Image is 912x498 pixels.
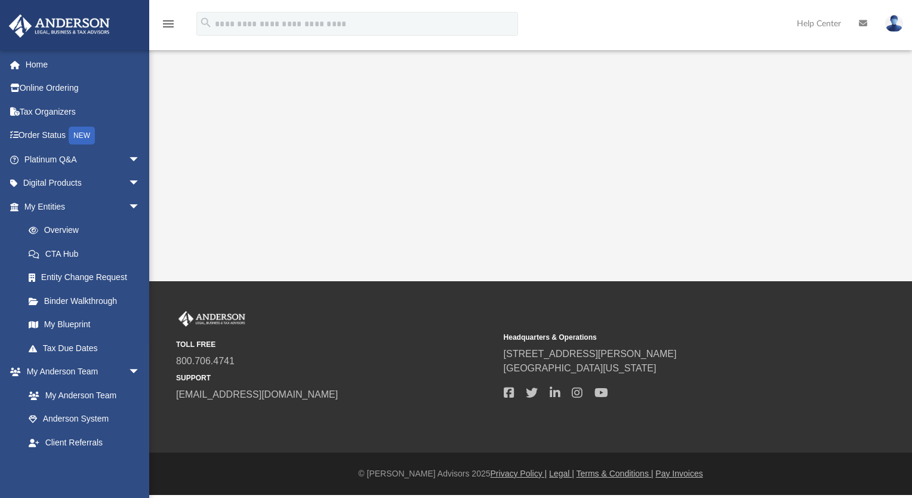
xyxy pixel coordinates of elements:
[128,360,152,385] span: arrow_drop_down
[176,311,248,327] img: Anderson Advisors Platinum Portal
[69,127,95,145] div: NEW
[128,454,152,479] span: arrow_drop_down
[491,469,547,478] a: Privacy Policy |
[8,454,152,478] a: My Documentsarrow_drop_down
[504,363,657,373] a: [GEOGRAPHIC_DATA][US_STATE]
[17,242,158,266] a: CTA Hub
[577,469,654,478] a: Terms & Conditions |
[176,356,235,366] a: 800.706.4741
[504,349,677,359] a: [STREET_ADDRESS][PERSON_NAME]
[128,171,152,196] span: arrow_drop_down
[8,76,158,100] a: Online Ordering
[17,431,152,454] a: Client Referrals
[17,219,158,242] a: Overview
[149,468,912,480] div: © [PERSON_NAME] Advisors 2025
[8,100,158,124] a: Tax Organizers
[161,23,175,31] a: menu
[128,195,152,219] span: arrow_drop_down
[17,336,158,360] a: Tax Due Dates
[655,469,703,478] a: Pay Invoices
[17,289,158,313] a: Binder Walkthrough
[176,389,338,399] a: [EMAIL_ADDRESS][DOMAIN_NAME]
[176,373,495,383] small: SUPPORT
[128,147,152,172] span: arrow_drop_down
[8,53,158,76] a: Home
[8,124,158,148] a: Order StatusNEW
[17,407,152,431] a: Anderson System
[8,360,152,384] a: My Anderson Teamarrow_drop_down
[199,16,212,29] i: search
[17,383,146,407] a: My Anderson Team
[161,17,175,31] i: menu
[176,339,495,350] small: TOLL FREE
[5,14,113,38] img: Anderson Advisors Platinum Portal
[17,313,152,337] a: My Blueprint
[17,266,158,290] a: Entity Change Request
[885,15,903,32] img: User Pic
[8,195,158,219] a: My Entitiesarrow_drop_down
[549,469,574,478] a: Legal |
[504,332,823,343] small: Headquarters & Operations
[8,171,158,195] a: Digital Productsarrow_drop_down
[8,147,158,171] a: Platinum Q&Aarrow_drop_down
